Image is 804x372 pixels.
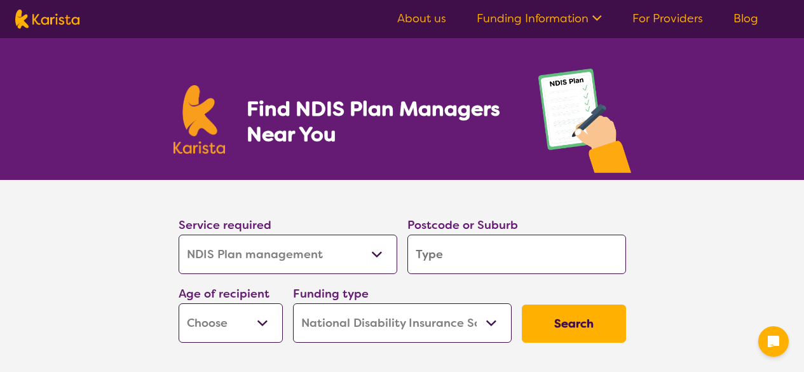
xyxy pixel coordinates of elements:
[477,11,602,26] a: Funding Information
[179,286,269,301] label: Age of recipient
[407,235,626,274] input: Type
[293,286,369,301] label: Funding type
[538,69,631,180] img: plan-management
[522,305,626,343] button: Search
[407,217,518,233] label: Postcode or Suburb
[179,217,271,233] label: Service required
[247,96,512,147] h1: Find NDIS Plan Managers Near You
[15,10,79,29] img: Karista logo
[397,11,446,26] a: About us
[632,11,703,26] a: For Providers
[174,85,226,154] img: Karista logo
[733,11,758,26] a: Blog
